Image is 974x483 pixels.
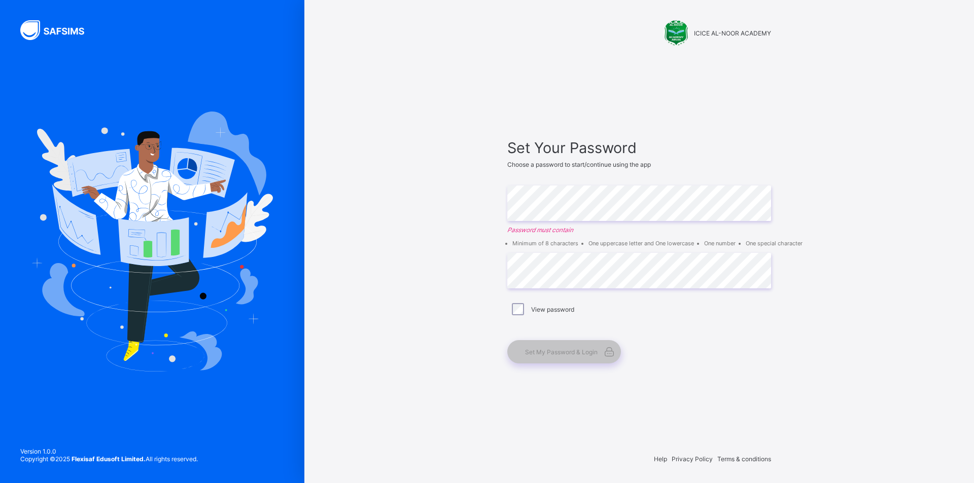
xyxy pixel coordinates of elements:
[746,240,803,247] li: One special character
[664,20,689,46] img: ICICE AL-NOOR ACADEMY
[507,139,771,157] span: Set Your Password
[72,455,146,463] strong: Flexisaf Edusoft Limited.
[20,455,198,463] span: Copyright © 2025 All rights reserved.
[31,112,273,371] img: Hero Image
[694,29,771,37] span: ICICE AL-NOOR ACADEMY
[20,448,198,455] span: Version 1.0.0
[588,240,694,247] li: One uppercase letter and One lowercase
[525,348,598,356] span: Set My Password & Login
[704,240,736,247] li: One number
[507,226,771,234] em: Password must contain
[654,455,667,463] span: Help
[507,161,651,168] span: Choose a password to start/continue using the app
[20,20,96,40] img: SAFSIMS Logo
[672,455,713,463] span: Privacy Policy
[717,455,771,463] span: Terms & conditions
[512,240,578,247] li: Minimum of 8 characters
[531,306,574,313] label: View password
